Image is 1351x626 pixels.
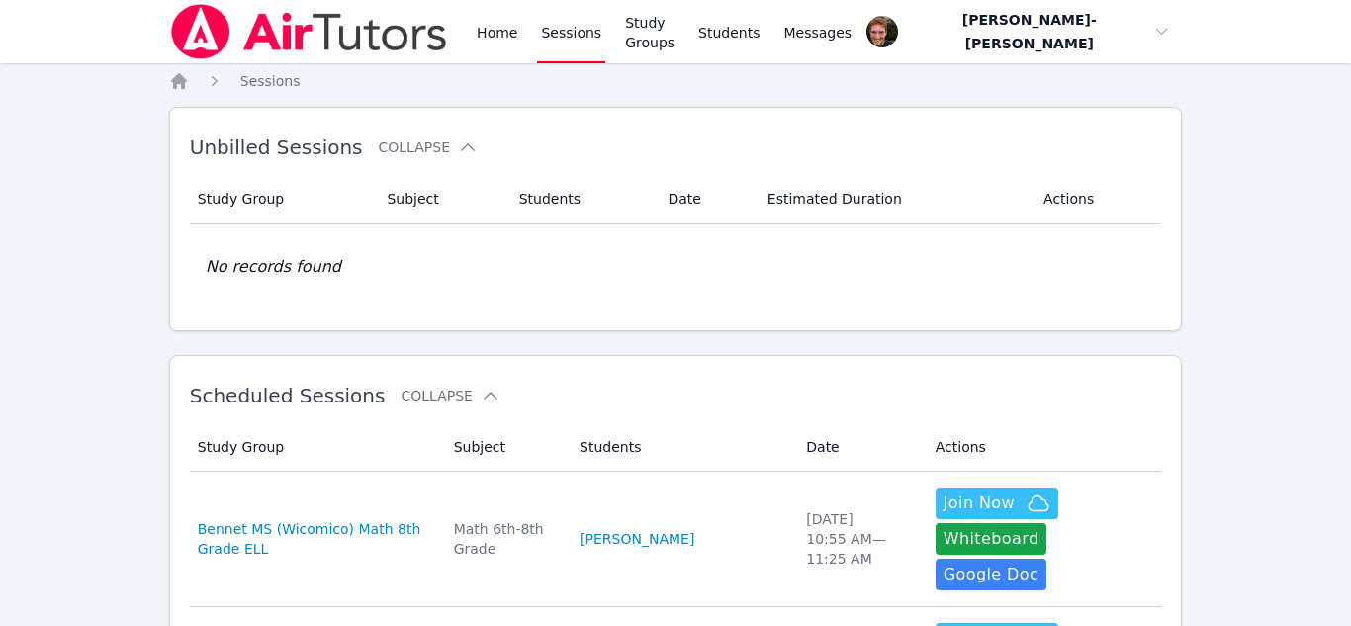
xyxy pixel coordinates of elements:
[379,137,478,157] button: Collapse
[240,73,301,89] span: Sessions
[656,175,755,224] th: Date
[936,559,1046,590] a: Google Doc
[190,384,386,407] span: Scheduled Sessions
[401,386,499,405] button: Collapse
[190,423,442,472] th: Study Group
[169,71,1183,91] nav: Breadcrumb
[936,488,1058,519] button: Join Now
[507,175,657,224] th: Students
[198,519,430,559] a: Bennet MS (Wicomico) Math 8th Grade ELL
[1032,175,1161,224] th: Actions
[375,175,506,224] th: Subject
[190,175,376,224] th: Study Group
[806,509,911,569] div: [DATE] 10:55 AM — 11:25 AM
[442,423,568,472] th: Subject
[936,523,1047,555] button: Whiteboard
[454,519,556,559] div: Math 6th-8th Grade
[944,492,1015,515] span: Join Now
[169,4,449,59] img: Air Tutors
[568,423,794,472] th: Students
[924,423,1162,472] th: Actions
[190,135,363,159] span: Unbilled Sessions
[580,529,694,549] a: [PERSON_NAME]
[794,423,923,472] th: Date
[190,472,1162,607] tr: Bennet MS (Wicomico) Math 8th Grade ELLMath 6th-8th Grade[PERSON_NAME][DATE]10:55 AM—11:25 AMJoin...
[756,175,1032,224] th: Estimated Duration
[190,224,1162,311] td: No records found
[784,23,853,43] span: Messages
[240,71,301,91] a: Sessions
